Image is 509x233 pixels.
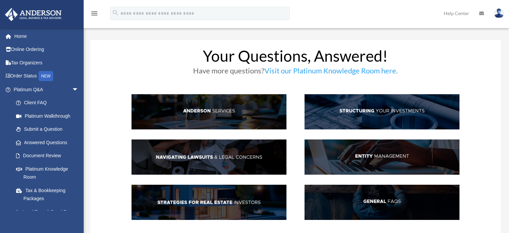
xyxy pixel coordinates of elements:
[90,9,98,17] i: menu
[9,136,89,149] a: Answered Questions
[305,139,459,175] img: EntManag_hdr
[38,71,53,81] div: NEW
[132,94,286,129] img: AndServ_hdr
[5,83,89,96] a: Platinum Q&Aarrow_drop_down
[9,162,89,184] a: Platinum Knowledge Room
[90,12,98,17] a: menu
[112,9,119,16] i: search
[9,109,89,123] a: Platinum Walkthrough
[5,56,89,69] a: Tax Organizers
[264,66,398,78] a: Visit our Platinum Knowledge Room here.
[72,83,85,97] span: arrow_drop_down
[305,185,459,220] img: GenFAQ_hdr
[132,48,460,67] h1: Your Questions, Answered!
[132,185,286,220] img: StratsRE_hdr
[132,67,460,78] h3: Have more questions?
[5,43,89,56] a: Online Ordering
[132,139,286,175] img: NavLaw_hdr
[9,205,89,219] a: Land Trust & Deed Forum
[9,96,85,110] a: Client FAQ
[305,94,459,129] img: StructInv_hdr
[494,8,504,18] img: User Pic
[9,184,89,205] a: Tax & Bookkeeping Packages
[9,149,89,163] a: Document Review
[9,123,89,136] a: Submit a Question
[3,8,64,21] img: Anderson Advisors Platinum Portal
[5,69,89,83] a: Order StatusNEW
[5,30,89,43] a: Home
